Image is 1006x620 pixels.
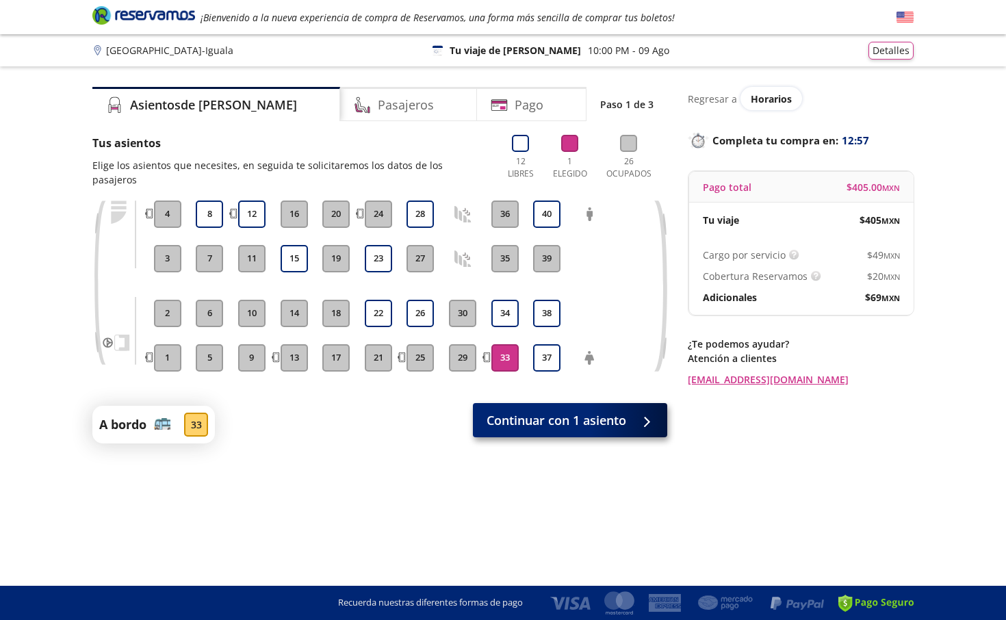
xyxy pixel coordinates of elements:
button: 5 [196,344,223,372]
button: 40 [533,201,560,228]
button: 2 [154,300,181,327]
p: 26 Ocupados [600,155,657,180]
p: Adicionales [703,290,757,305]
p: A bordo [99,415,146,434]
button: 24 [365,201,392,228]
a: Brand Logo [92,5,195,29]
p: Completa tu compra en : [688,131,914,150]
button: 12 [238,201,266,228]
button: 35 [491,245,519,272]
h4: Asientos de [PERSON_NAME] [130,96,297,114]
i: Brand Logo [92,5,195,25]
span: $ 405 [860,213,900,227]
div: Regresar a ver horarios [688,87,914,110]
small: MXN [884,250,900,261]
button: 20 [322,201,350,228]
button: 28 [407,201,434,228]
small: MXN [884,272,900,282]
button: 13 [281,344,308,372]
span: Horarios [751,92,792,105]
p: Recuerda nuestras diferentes formas de pago [338,596,523,610]
p: Regresar a [688,92,737,106]
button: 18 [322,300,350,327]
button: 11 [238,245,266,272]
span: $ 69 [865,290,900,305]
button: 38 [533,300,560,327]
p: [GEOGRAPHIC_DATA] - Iguala [106,43,233,57]
button: 21 [365,344,392,372]
button: 8 [196,201,223,228]
span: $ 20 [867,269,900,283]
p: Cobertura Reservamos [703,269,808,283]
button: 23 [365,245,392,272]
button: 36 [491,201,519,228]
h4: Pago [515,96,543,114]
button: 14 [281,300,308,327]
button: 37 [533,344,560,372]
span: $ 405.00 [847,180,900,194]
button: 34 [491,300,519,327]
small: MXN [882,183,900,193]
div: 33 [184,413,208,437]
p: 1 Elegido [550,155,591,180]
h4: Pasajeros [378,96,434,114]
button: 4 [154,201,181,228]
button: 7 [196,245,223,272]
p: Tu viaje de [PERSON_NAME] [450,43,581,57]
p: Tus asientos [92,135,488,151]
small: MXN [881,293,900,303]
p: 10:00 PM - 09 Ago [588,43,669,57]
button: 17 [322,344,350,372]
p: 12 Libres [502,155,539,180]
button: 26 [407,300,434,327]
span: $ 49 [867,248,900,262]
button: 16 [281,201,308,228]
button: 22 [365,300,392,327]
button: 33 [491,344,519,372]
button: 10 [238,300,266,327]
p: Tu viaje [703,213,739,227]
button: 9 [238,344,266,372]
span: Continuar con 1 asiento [487,411,626,430]
button: 19 [322,245,350,272]
em: ¡Bienvenido a la nueva experiencia de compra de Reservamos, una forma más sencilla de comprar tus... [201,11,675,24]
button: 39 [533,245,560,272]
p: Cargo por servicio [703,248,786,262]
p: Elige los asientos que necesites, en seguida te solicitaremos los datos de los pasajeros [92,158,488,187]
button: 15 [281,245,308,272]
p: ¿Te podemos ayudar? [688,337,914,351]
button: 6 [196,300,223,327]
button: 27 [407,245,434,272]
a: [EMAIL_ADDRESS][DOMAIN_NAME] [688,372,914,387]
button: 29 [449,344,476,372]
button: Detalles [868,42,914,60]
p: Pago total [703,180,751,194]
p: Paso 1 de 3 [600,97,654,112]
p: Atención a clientes [688,351,914,365]
button: 30 [449,300,476,327]
button: 25 [407,344,434,372]
button: English [897,9,914,26]
button: Continuar con 1 asiento [473,403,667,437]
button: 3 [154,245,181,272]
small: MXN [881,216,900,226]
button: 1 [154,344,181,372]
span: 12:57 [842,133,869,148]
